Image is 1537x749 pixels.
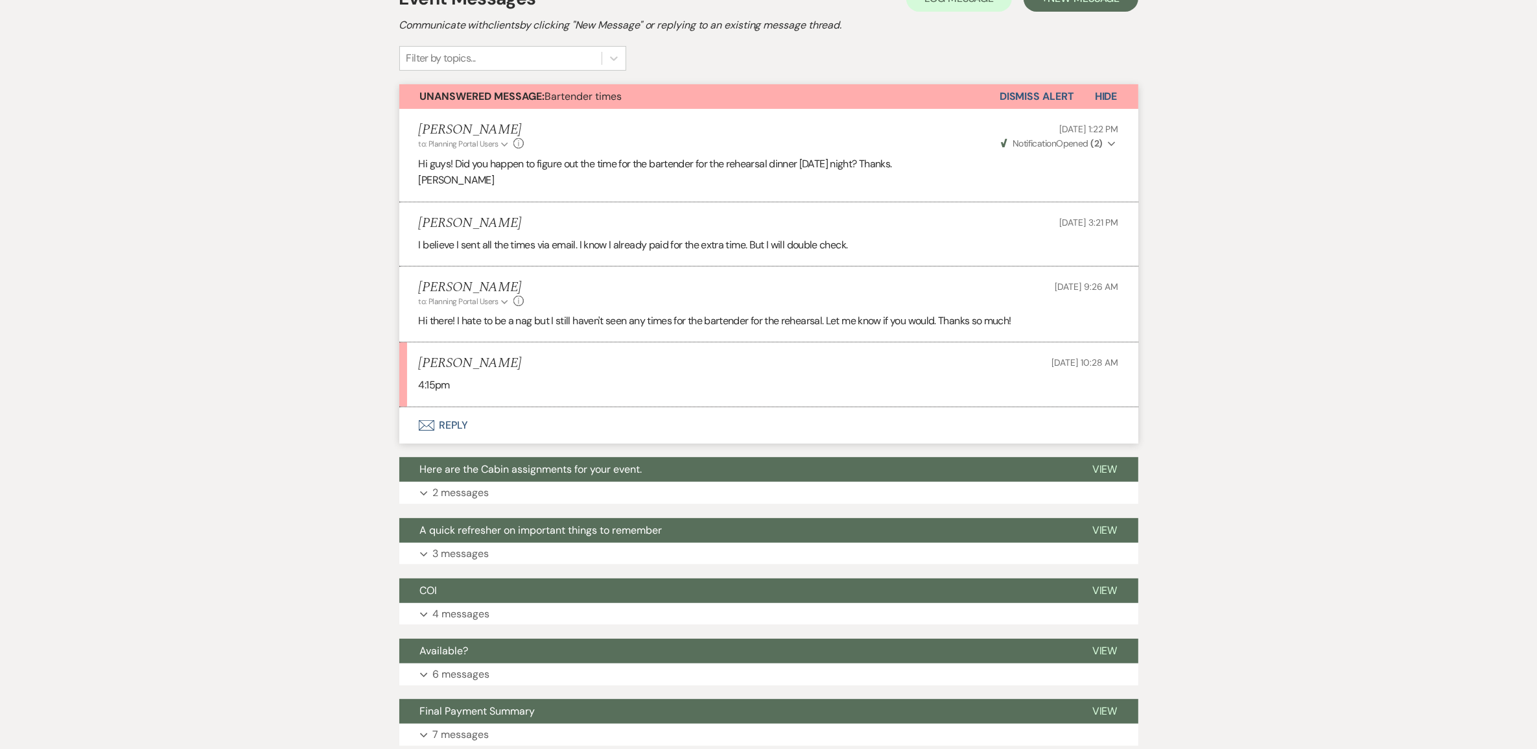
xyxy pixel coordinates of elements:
strong: Unanswered Message: [420,89,545,103]
span: Hide [1095,89,1118,103]
button: View [1072,639,1138,663]
button: Dismiss Alert [1000,84,1074,109]
button: Reply [399,407,1138,444]
button: View [1072,699,1138,724]
h5: [PERSON_NAME] [419,279,524,296]
p: Hi guys! Did you happen to figure out the time for the bartender for the rehearsal dinner [DATE] ... [419,156,1119,172]
span: Notification [1013,137,1056,149]
span: [DATE] 9:26 AM [1055,281,1118,292]
p: 4 messages [433,606,490,623]
button: 6 messages [399,663,1138,685]
button: View [1072,457,1138,482]
button: Hide [1074,84,1138,109]
button: COI [399,578,1072,603]
p: 4:15pm [419,377,1119,394]
span: View [1092,704,1118,718]
button: to: Planning Portal Users [419,138,511,150]
span: to: Planning Portal Users [419,296,499,307]
span: Final Payment Summary [420,704,535,718]
h5: [PERSON_NAME] [419,122,524,138]
span: View [1092,462,1118,476]
button: View [1072,578,1138,603]
button: 3 messages [399,543,1138,565]
span: [DATE] 10:28 AM [1052,357,1119,368]
button: View [1072,518,1138,543]
span: Bartender times [420,89,622,103]
span: View [1092,584,1118,597]
span: Here are the Cabin assignments for your event. [420,462,642,476]
span: [DATE] 3:21 PM [1059,217,1118,228]
span: Available? [420,644,469,658]
h5: [PERSON_NAME] [419,215,522,232]
h5: [PERSON_NAME] [419,355,522,372]
p: 3 messages [433,545,489,562]
p: I believe I sent all the times via email. I know I already paid for the extra time. But I will do... [419,237,1119,254]
button: Here are the Cabin assignments for your event. [399,457,1072,482]
button: A quick refresher on important things to remember [399,518,1072,543]
p: 2 messages [433,484,489,501]
span: View [1092,523,1118,537]
p: 6 messages [433,666,490,683]
span: A quick refresher on important things to remember [420,523,663,537]
button: to: Planning Portal Users [419,296,511,307]
p: 7 messages [433,726,489,743]
span: [DATE] 1:22 PM [1059,123,1118,135]
span: View [1092,644,1118,658]
button: Available? [399,639,1072,663]
span: COI [420,584,438,597]
button: 2 messages [399,482,1138,504]
p: [PERSON_NAME] [419,172,1119,189]
button: 4 messages [399,603,1138,625]
strong: ( 2 ) [1090,137,1102,149]
span: to: Planning Portal Users [419,139,499,149]
button: Final Payment Summary [399,699,1072,724]
span: Opened [1001,137,1103,149]
p: Hi there! I hate to be a nag but I still haven't seen any times for the bartender for the rehears... [419,313,1119,329]
button: 7 messages [399,724,1138,746]
h2: Communicate with clients by clicking "New Message" or replying to an existing message thread. [399,18,1138,33]
button: NotificationOpened (2) [999,137,1119,150]
div: Filter by topics... [406,51,476,66]
button: Unanswered Message:Bartender times [399,84,1000,109]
